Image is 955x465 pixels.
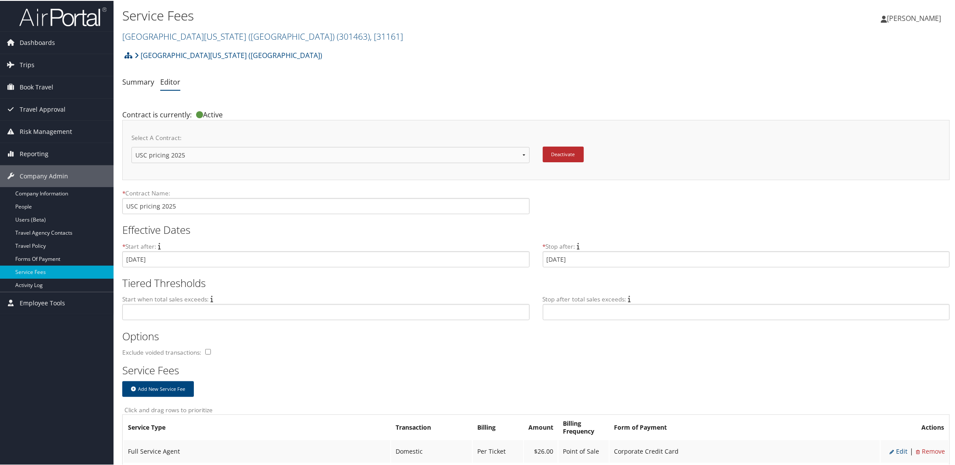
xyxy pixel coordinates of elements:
[391,439,472,462] td: Domestic
[124,439,390,462] td: Full Service Agent
[122,6,674,24] h1: Service Fees
[887,13,941,22] span: [PERSON_NAME]
[122,328,943,343] h2: Options
[20,31,55,53] span: Dashboards
[20,75,53,97] span: Book Travel
[122,405,943,414] label: Click and drag rows to prioritize
[122,294,209,303] label: Start when total sales exceeds:
[559,415,609,438] th: Billing Frequency
[192,109,223,119] span: Active
[122,30,403,41] a: [GEOGRAPHIC_DATA][US_STATE] ([GEOGRAPHIC_DATA])
[20,120,72,142] span: Risk Management
[122,76,154,86] a: Summary
[889,446,907,455] span: Edit
[543,294,627,303] label: Stop after total sales exceeds:
[881,415,948,438] th: Actions
[563,446,599,455] span: Point of Sale
[881,4,950,31] a: [PERSON_NAME]
[20,98,66,120] span: Travel Approval
[134,46,322,63] a: [GEOGRAPHIC_DATA][US_STATE] ([GEOGRAPHIC_DATA])
[370,30,403,41] span: , [ 31161 ]
[907,445,916,456] li: |
[543,241,576,250] label: Stop after:
[916,446,945,455] span: Remove
[122,275,943,290] h2: Tiered Thresholds
[19,6,107,26] img: airportal-logo.png
[391,415,472,438] th: Transaction
[524,439,558,462] td: $26.00
[122,241,156,250] label: Start after:
[124,415,390,438] th: Service Type
[477,446,506,455] span: Per Ticket
[122,222,943,236] h2: Effective Dates
[122,380,194,396] button: Add New Service Fee
[337,30,370,41] span: ( 301463 )
[122,362,943,377] h2: Service Fees
[122,197,530,213] input: Name is required.
[122,109,192,119] span: Contract is currently:
[20,142,48,164] span: Reporting
[543,146,584,161] button: Deactivate
[20,291,65,313] span: Employee Tools
[20,53,34,75] span: Trips
[473,415,523,438] th: Billing
[610,415,880,438] th: Form of Payment
[122,188,530,197] label: Contract Name:
[131,133,530,146] label: Select A Contract:
[20,164,68,186] span: Company Admin
[122,347,203,356] label: Exclude voided transactions:
[160,76,180,86] a: Editor
[610,439,880,462] td: Corporate Credit Card
[524,415,558,438] th: Amount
